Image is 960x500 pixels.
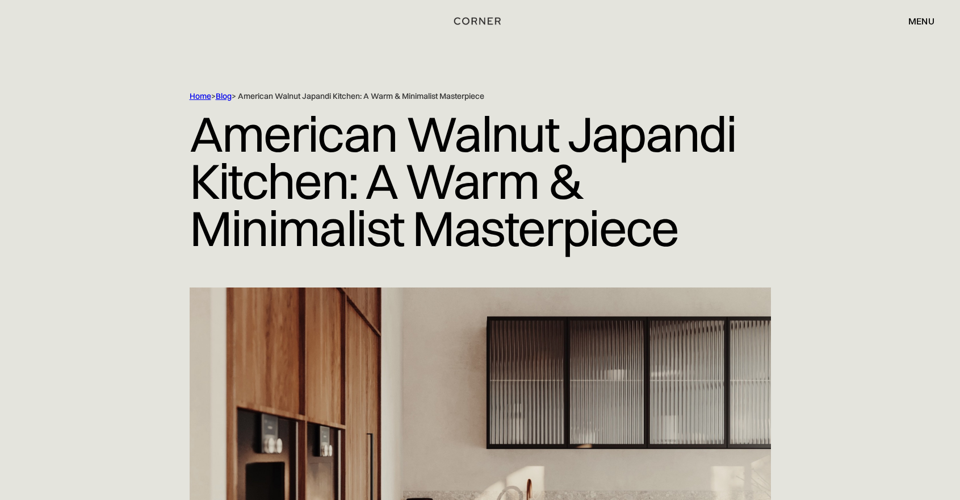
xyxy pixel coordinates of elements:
h1: American Walnut Japandi Kitchen: A Warm & Minimalist Masterpiece [190,102,771,260]
div: > > American Walnut Japandi Kitchen: A Warm & Minimalist Masterpiece [190,91,723,102]
div: menu [897,11,934,31]
div: menu [908,16,934,26]
a: Home [190,91,211,101]
a: Blog [216,91,232,101]
a: home [442,14,517,28]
